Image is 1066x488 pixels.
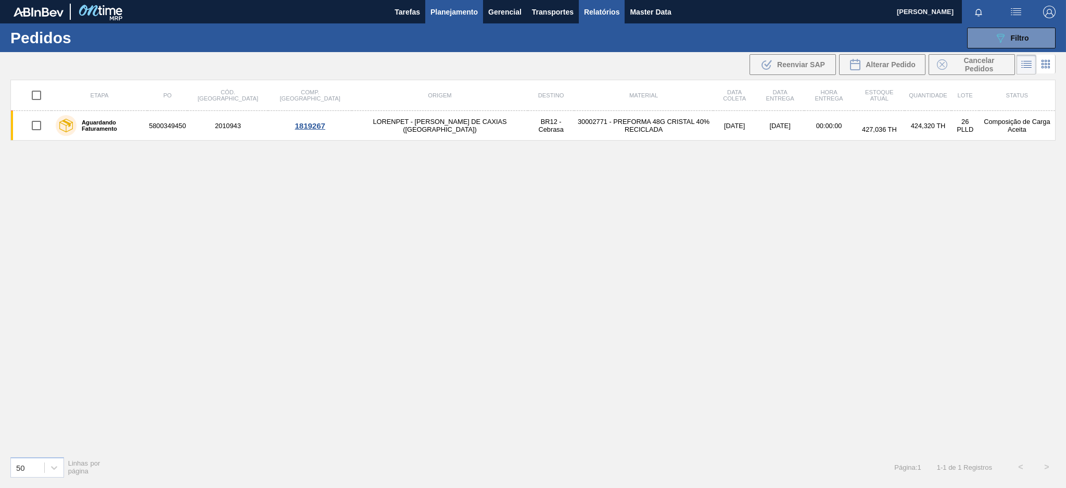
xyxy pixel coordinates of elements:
span: Planejamento [430,6,478,18]
button: Filtro [967,28,1056,48]
td: [DATE] [756,111,804,141]
span: 1 - 1 de 1 Registros [937,464,992,471]
div: 1819267 [270,121,350,130]
span: Destino [538,92,564,98]
td: 2010943 [187,111,268,141]
span: Data entrega [766,89,794,102]
span: Alterar Pedido [866,60,916,69]
td: 26 PLLD [951,111,979,141]
button: > [1034,454,1060,480]
img: TNhmsLtSVTkK8tSr43FrP2fwEKptu5GPRR3wAAAABJRU5ErkJggg== [14,7,64,17]
a: Aguardando Faturamento58003494502010943LORENPET - [PERSON_NAME] DE CAXIAS ([GEOGRAPHIC_DATA])BR12... [11,111,1056,141]
h1: Pedidos [10,32,168,44]
button: Cancelar Pedidos [929,54,1015,75]
span: Master Data [630,6,671,18]
span: Comp. [GEOGRAPHIC_DATA] [280,89,340,102]
div: Cancelar Pedidos em Massa [929,54,1015,75]
span: Tarefas [395,6,420,18]
div: Visão em Cards [1036,55,1056,74]
span: PO [163,92,172,98]
span: Material [629,92,658,98]
span: Cancelar Pedidos [951,56,1007,73]
td: LORENPET - [PERSON_NAME] DE CAXIAS ([GEOGRAPHIC_DATA]) [352,111,528,141]
span: Etapa [91,92,109,98]
button: Notificações [962,5,995,19]
span: Estoque atual [865,89,894,102]
span: Transportes [532,6,574,18]
td: 00:00:00 [804,111,854,141]
div: Reenviar SAP [750,54,836,75]
td: [DATE] [713,111,756,141]
td: 424,320 TH [905,111,951,141]
div: Alterar Pedido [839,54,925,75]
span: Status [1006,92,1028,98]
span: Data coleta [723,89,746,102]
span: Linhas por página [68,459,100,475]
td: 30002771 - PREFORMA 48G CRISTAL 40% RECICLADA [574,111,713,141]
span: Filtro [1011,34,1029,42]
img: Logout [1043,6,1056,18]
span: Página : 1 [894,464,921,471]
span: Origem [428,92,451,98]
span: Quantidade [909,92,947,98]
span: Cód. [GEOGRAPHIC_DATA] [198,89,258,102]
span: Relatórios [584,6,619,18]
div: 50 [16,463,25,472]
span: 427,036 TH [862,126,897,133]
img: userActions [1010,6,1022,18]
label: Aguardando Faturamento [77,119,143,132]
td: Composição de Carga Aceita [979,111,1056,141]
td: 5800349450 [147,111,187,141]
span: Reenviar SAP [777,60,825,69]
span: Gerencial [488,6,522,18]
span: Hora Entrega [815,89,843,102]
span: Lote [958,92,973,98]
button: < [1008,454,1034,480]
div: Visão em Lista [1017,55,1036,74]
td: BR12 - Cebrasa [528,111,574,141]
